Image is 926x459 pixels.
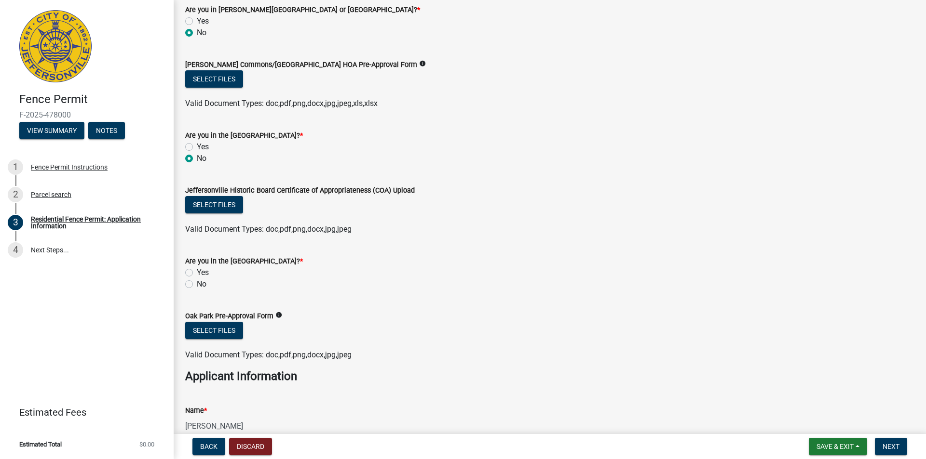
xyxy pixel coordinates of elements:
span: Estimated Total [19,441,62,447]
button: Discard [229,438,272,455]
div: 4 [8,242,23,258]
button: Select files [185,196,243,213]
label: [PERSON_NAME] Commons/[GEOGRAPHIC_DATA] HOA Pre-Approval Form [185,62,417,68]
div: Residential Fence Permit: Application Information [31,216,158,229]
label: Are you in [PERSON_NAME][GEOGRAPHIC_DATA] or [GEOGRAPHIC_DATA]? [185,7,420,13]
button: Select files [185,70,243,88]
h4: Fence Permit [19,92,166,106]
div: Fence Permit Instructions [31,164,108,170]
div: Parcel search [31,191,71,198]
label: Are you in the [GEOGRAPHIC_DATA]? [185,258,303,265]
wm-modal-confirm: Summary [19,127,84,135]
span: $0.00 [139,441,154,447]
label: Yes [197,267,209,278]
label: No [197,27,206,39]
button: Select files [185,322,243,339]
span: F-2025-478000 [19,110,154,119]
label: No [197,153,206,164]
a: Estimated Fees [8,403,158,422]
label: Name [185,407,207,414]
span: Back [200,443,218,450]
button: View Summary [19,122,84,139]
span: Next [883,443,899,450]
label: No [197,278,206,290]
button: Back [192,438,225,455]
button: Next [875,438,907,455]
label: Oak Park Pre-Approval Form [185,313,273,320]
i: info [275,312,282,318]
button: Notes [88,122,125,139]
label: Yes [197,141,209,153]
label: Are you in the [GEOGRAPHIC_DATA]? [185,132,303,139]
div: 3 [8,215,23,230]
span: Save & Exit [817,443,854,450]
span: Valid Document Types: doc,pdf,png,docx,jpg,jpeg,xls,xlsx [185,99,378,108]
div: 2 [8,187,23,202]
strong: Applicant Information [185,369,297,383]
wm-modal-confirm: Notes [88,127,125,135]
button: Save & Exit [809,438,867,455]
label: Yes [197,15,209,27]
label: Jeffersonville Historic Board Certificate of Appropriateness (COA) Upload [185,187,415,194]
span: Valid Document Types: doc,pdf,png,docx,jpg,jpeg [185,224,352,234]
i: info [419,60,426,67]
img: City of Jeffersonville, Indiana [19,10,92,82]
span: Valid Document Types: doc,pdf,png,docx,jpg,jpeg [185,350,352,359]
div: 1 [8,159,23,175]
